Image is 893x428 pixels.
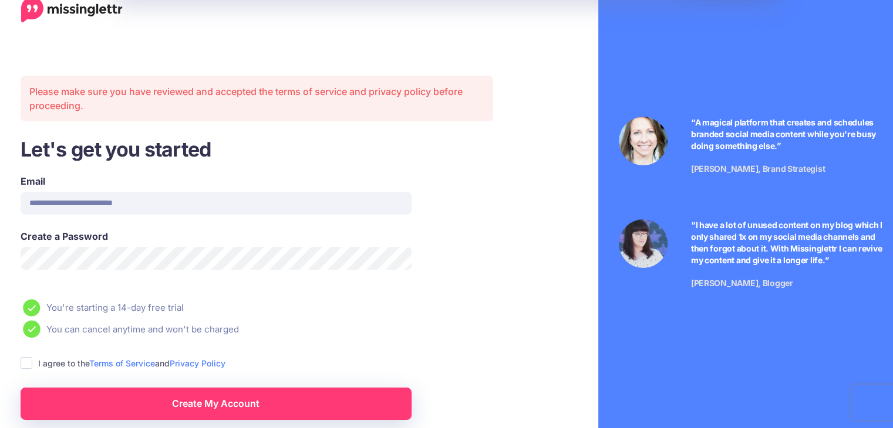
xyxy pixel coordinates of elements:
li: You can cancel anytime and won't be charged [21,320,493,338]
label: Email [21,174,412,188]
div: Please make sure you have reviewed and accepted the terms of service and privacy policy before pr... [21,76,493,121]
span: [PERSON_NAME], Blogger [691,278,793,288]
p: “A magical platform that creates and schedules branded social media content while you're busy doi... [691,117,889,152]
img: Testimonial by Laura Stanik [619,117,668,165]
img: Testimonial by Jeniffer Kosche [619,219,668,268]
h3: Let's get you started [21,136,493,162]
span: [PERSON_NAME], Brand Strategist [691,164,825,174]
li: You're starting a 14-day free trial [21,299,493,317]
label: Create a Password [21,229,412,243]
p: “I have a lot of unused content on my blog which I only shared 1x on my social media channels and... [691,219,889,266]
